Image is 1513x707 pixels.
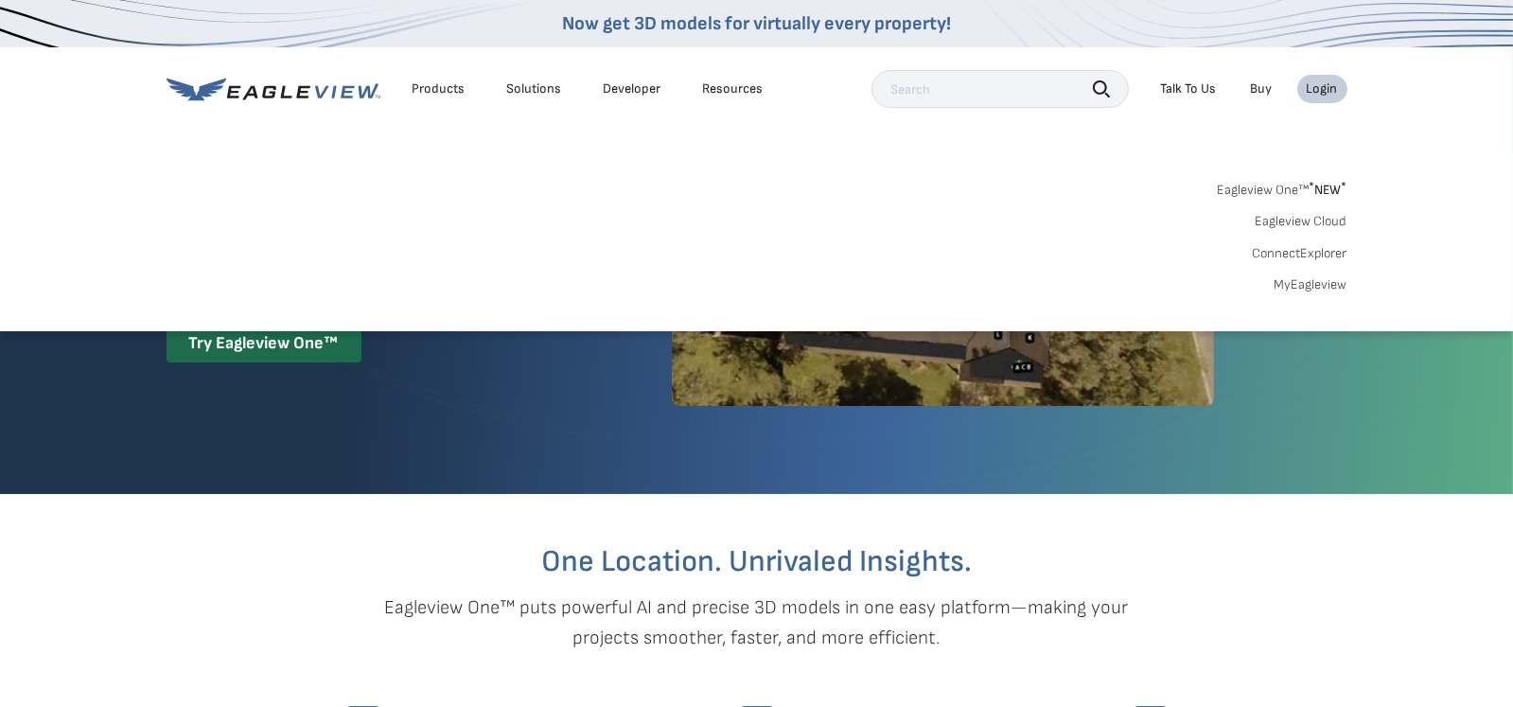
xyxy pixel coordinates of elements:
div: Login [1307,80,1338,97]
a: Buy [1251,80,1273,97]
div: Products [413,80,466,97]
a: Eagleview One™*NEW* [1218,176,1347,198]
input: Search [871,70,1129,108]
h2: One Location. Unrivaled Insights. [181,547,1333,577]
p: Eagleview One™ puts powerful AI and precise 3D models in one easy platform—making your projects s... [352,592,1162,653]
a: Eagleview Cloud [1256,213,1347,230]
div: Solutions [507,80,562,97]
span: NEW [1310,182,1347,198]
a: Developer [604,80,661,97]
a: ConnectExplorer [1253,245,1347,262]
div: Resources [703,80,764,97]
div: Try Eagleview One™ [167,326,361,362]
div: Talk To Us [1161,80,1217,97]
a: Now get 3D models for virtually every property! [562,12,951,35]
a: MyEagleview [1275,276,1347,293]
